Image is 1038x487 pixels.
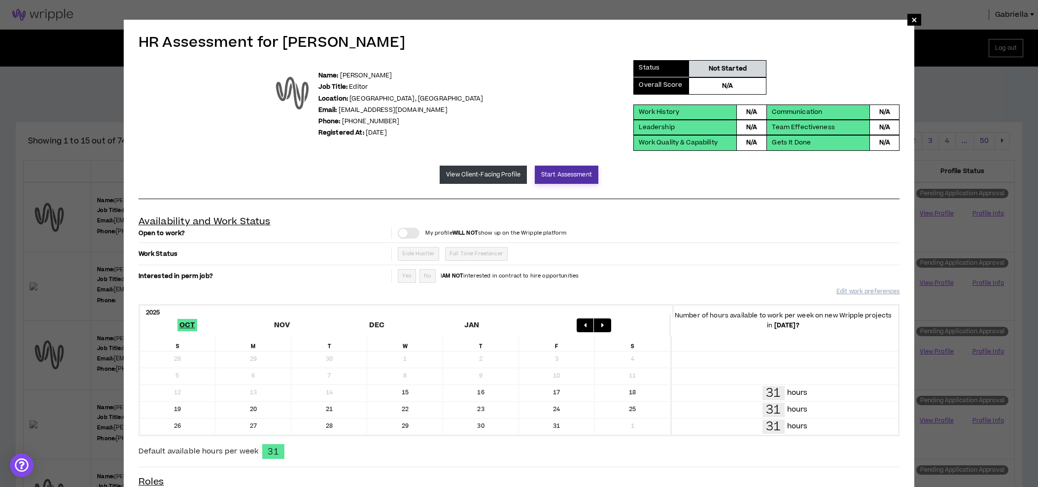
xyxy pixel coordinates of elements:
[342,117,399,126] a: [PHONE_NUMBER]
[402,250,435,257] span: Side Hustler
[138,269,390,283] p: Interested in perm job?
[639,107,679,117] p: Work History
[669,311,897,330] p: Number of hours available to work per week on new Wripple projects in
[709,64,747,73] p: Not Started
[746,138,757,147] p: N/A
[722,81,733,91] p: N/A
[291,336,367,351] div: T
[146,308,160,317] b: 2025
[462,319,481,331] span: Jan
[879,138,890,147] p: N/A
[746,123,757,132] p: N/A
[787,404,808,415] p: hours
[879,107,890,117] p: N/A
[367,319,387,331] span: Dec
[318,82,483,92] p: Editor
[639,138,718,147] p: Work Quality & Capability
[318,94,348,103] b: Location:
[442,272,463,279] strong: AM NOT
[272,319,292,331] span: Nov
[318,128,483,138] p: [DATE]
[215,336,291,351] div: M
[138,216,271,227] h1: Availability and Work Status
[441,272,579,280] p: I interested in contract to hire opportunities
[318,71,339,80] b: Name:
[836,283,900,300] a: Edit work preferences
[535,166,598,184] button: Start Assessment
[270,71,314,115] img: default-user-profile.png
[367,336,443,351] div: W
[746,107,757,117] p: N/A
[424,272,431,279] span: No
[787,387,808,398] p: hours
[138,247,390,261] p: Work Status
[318,82,347,91] b: Job Title:
[639,63,659,74] p: Status
[787,421,808,432] p: hours
[349,94,483,103] span: [GEOGRAPHIC_DATA] , [GEOGRAPHIC_DATA]
[138,32,900,53] h2: HR Assessment for [PERSON_NAME]
[774,321,799,330] b: [DATE] ?
[772,123,835,132] p: Team Effectiveness
[10,453,34,477] div: Open Intercom Messenger
[639,123,674,132] p: Leadership
[425,229,566,237] p: My profile show up on the Wripple platform
[450,250,503,257] span: Full Time Freelancer
[138,229,390,237] p: Open to work?
[318,71,483,80] p: [PERSON_NAME]
[639,80,682,92] p: Overall Score
[177,319,197,331] span: Oct
[138,446,258,457] span: Default available hours per week
[595,336,671,351] div: S
[402,272,411,279] span: Yes
[452,229,478,237] strong: WILL NOT
[318,105,337,114] b: Email:
[318,128,364,137] b: Registered At:
[772,107,822,117] p: Communication
[519,336,595,351] div: F
[772,138,811,147] p: Gets It Done
[339,105,448,114] a: [EMAIL_ADDRESS][DOMAIN_NAME]
[140,336,216,351] div: S
[911,14,917,26] span: ×
[443,336,519,351] div: T
[318,117,341,126] b: Phone:
[879,123,890,132] p: N/A
[440,166,527,184] a: View Client-Facing Profile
